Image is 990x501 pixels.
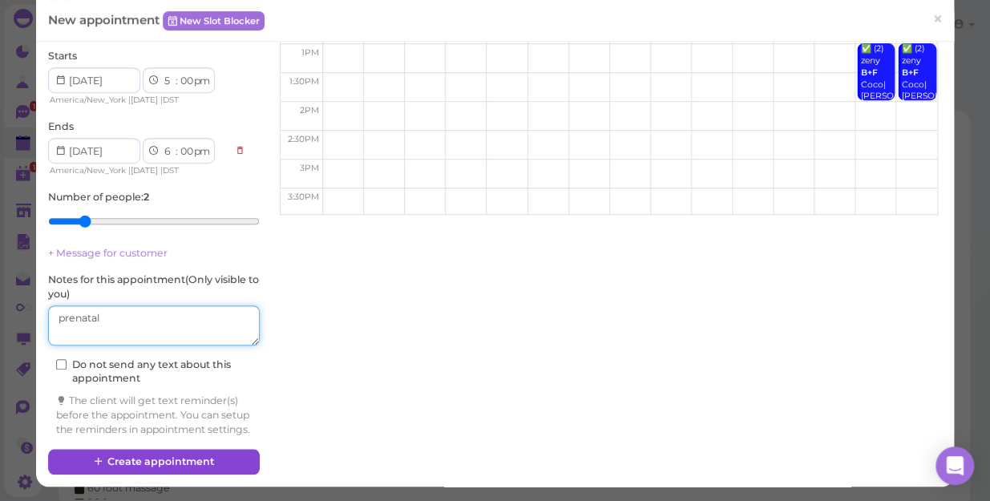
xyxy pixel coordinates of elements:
div: | | [48,164,227,178]
span: 3:30pm [288,192,319,202]
input: Do not send any text about this appointment [56,359,67,370]
label: Ends [48,119,74,134]
div: Open Intercom Messenger [935,446,974,485]
label: Do not send any text about this appointment [56,358,252,386]
a: New Slot Blocker [163,11,265,30]
span: × [932,8,943,30]
div: | | [48,93,227,107]
span: 1:30pm [289,76,319,87]
label: Number of people : [48,190,149,204]
div: ✅ (2) zeny Coco|[PERSON_NAME] 1:00pm - 2:00pm [859,43,895,138]
label: Notes for this appointment ( Only visible to you ) [48,273,260,301]
b: B+F [860,67,877,78]
span: America/New_York [50,165,126,176]
div: ✅ (2) zeny Coco|[PERSON_NAME] 1:00pm - 2:00pm [900,43,935,138]
span: 2:30pm [288,134,319,144]
span: [DATE] [131,165,158,176]
button: Create appointment [48,449,260,475]
span: 2pm [300,105,319,115]
b: 2 [143,191,149,203]
div: The client will get text reminder(s) before the appointment. You can setup the reminders in appoi... [56,394,252,437]
span: 3pm [300,163,319,173]
span: DST [163,165,179,176]
span: [DATE] [131,95,158,105]
span: New appointment [48,12,163,27]
b: B+F [901,67,918,78]
span: 1pm [301,47,319,58]
span: America/New_York [50,95,126,105]
a: + Message for customer [48,247,168,259]
span: DST [163,95,179,105]
label: Starts [48,49,77,63]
